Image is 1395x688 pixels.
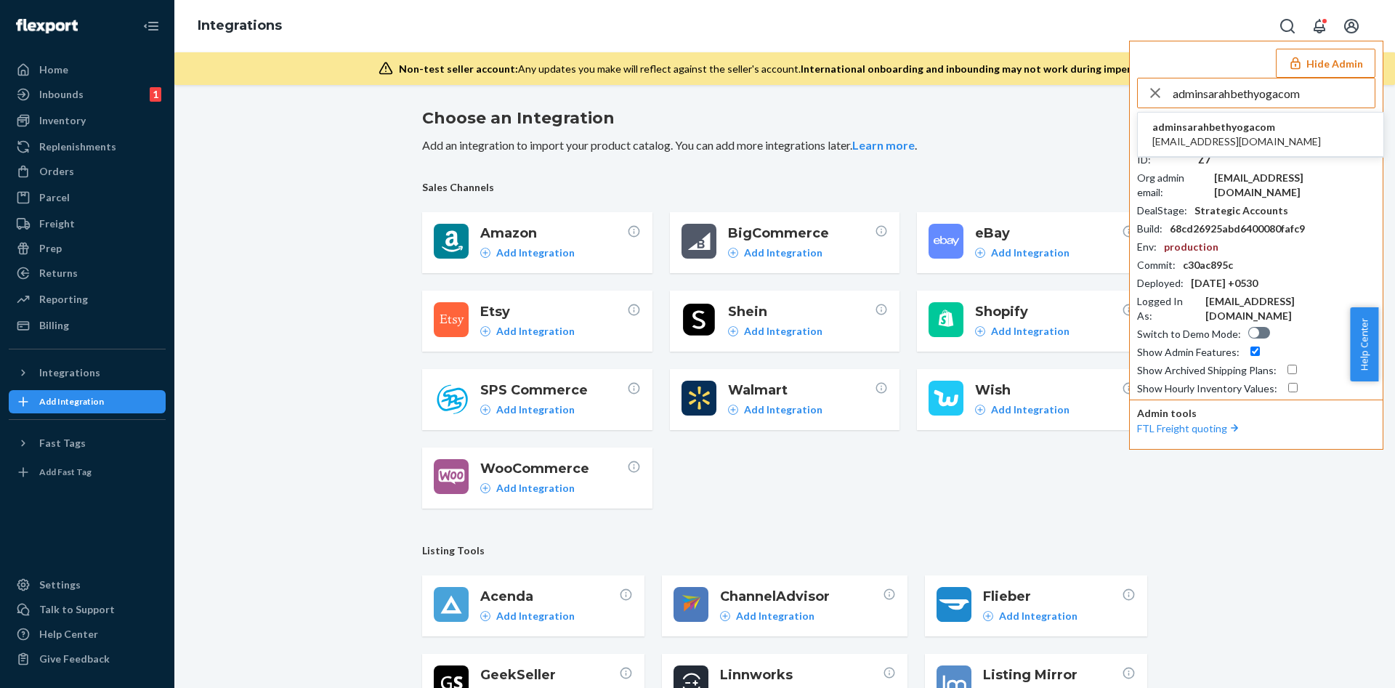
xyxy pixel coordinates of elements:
[9,237,166,260] a: Prep
[39,241,62,256] div: Prep
[1194,203,1288,218] div: Strategic Accounts
[496,481,575,495] p: Add Integration
[39,164,74,179] div: Orders
[39,216,75,231] div: Freight
[39,292,88,307] div: Reporting
[39,395,104,408] div: Add Integration
[728,381,875,400] span: Walmart
[1191,276,1258,291] div: [DATE] +0530
[728,324,822,339] a: Add Integration
[496,246,575,260] p: Add Integration
[480,459,627,478] span: WooCommerce
[1137,422,1242,434] a: FTL Freight quoting
[999,609,1077,623] p: Add Integration
[975,324,1069,339] a: Add Integration
[480,302,627,321] span: Etsy
[496,324,575,339] p: Add Integration
[9,288,166,311] a: Reporting
[991,402,1069,417] p: Add Integration
[991,246,1069,260] p: Add Integration
[983,609,1077,623] a: Add Integration
[422,180,1147,195] span: Sales Channels
[150,87,161,102] div: 1
[39,266,78,280] div: Returns
[1337,12,1366,41] button: Open account menu
[39,318,69,333] div: Billing
[480,665,619,684] span: GeekSeller
[1276,49,1375,78] button: Hide Admin
[728,402,822,417] a: Add Integration
[1137,345,1240,360] div: Show Admin Features :
[744,324,822,339] p: Add Integration
[1183,258,1233,272] div: c30ac895c
[39,466,92,478] div: Add Fast Tag
[496,402,575,417] p: Add Integration
[137,12,166,41] button: Close Navigation
[480,224,627,243] span: Amazon
[39,139,116,154] div: Replenishments
[480,381,627,400] span: SPS Commerce
[1205,294,1375,323] div: [EMAIL_ADDRESS][DOMAIN_NAME]
[1305,12,1334,41] button: Open notifications
[1173,78,1375,108] input: Search or paste seller ID
[16,19,78,33] img: Flexport logo
[1137,381,1277,396] div: Show Hourly Inventory Values :
[1137,203,1187,218] div: DealStage :
[720,609,814,623] a: Add Integration
[39,62,68,77] div: Home
[9,58,166,81] a: Home
[1137,258,1176,272] div: Commit :
[975,402,1069,417] a: Add Integration
[9,314,166,337] a: Billing
[480,481,575,495] a: Add Integration
[9,623,166,646] a: Help Center
[983,587,1122,606] span: Flieber
[480,587,619,606] span: Acenda
[975,381,1122,400] span: Wish
[9,361,166,384] button: Integrations
[39,190,70,205] div: Parcel
[744,246,822,260] p: Add Integration
[975,224,1122,243] span: eBay
[480,609,575,623] a: Add Integration
[1170,222,1305,236] div: 68cd26925abd6400080fafc9
[39,113,86,128] div: Inventory
[1214,171,1375,200] div: [EMAIL_ADDRESS][DOMAIN_NAME]
[1137,240,1157,254] div: Env :
[720,665,883,684] span: Linnworks
[9,647,166,671] button: Give Feedback
[480,324,575,339] a: Add Integration
[198,17,282,33] a: Integrations
[991,324,1069,339] p: Add Integration
[9,598,166,621] a: Talk to Support
[1137,294,1198,323] div: Logged In As :
[801,62,1177,75] span: International onboarding and inbounding may not work during impersonation.
[422,543,1147,558] span: Listing Tools
[39,436,86,450] div: Fast Tags
[9,186,166,209] a: Parcel
[1350,307,1378,381] button: Help Center
[9,83,166,106] a: Inbounds1
[9,262,166,285] a: Returns
[744,402,822,417] p: Add Integration
[736,609,814,623] p: Add Integration
[422,107,1147,130] h2: Choose an Integration
[728,224,875,243] span: BigCommerce
[1137,171,1207,200] div: Org admin email :
[728,302,875,321] span: Shein
[399,62,518,75] span: Non-test seller account:
[422,137,1147,154] p: Add an integration to import your product catalog. You can add more integrations later. .
[39,578,81,592] div: Settings
[480,246,575,260] a: Add Integration
[9,135,166,158] a: Replenishments
[9,390,166,413] a: Add Integration
[1152,120,1321,134] span: adminsarahbethyogacom
[9,160,166,183] a: Orders
[728,246,822,260] a: Add Integration
[186,5,294,47] ol: breadcrumbs
[1273,12,1302,41] button: Open Search Box
[39,365,100,380] div: Integrations
[480,402,575,417] a: Add Integration
[1137,222,1162,236] div: Build :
